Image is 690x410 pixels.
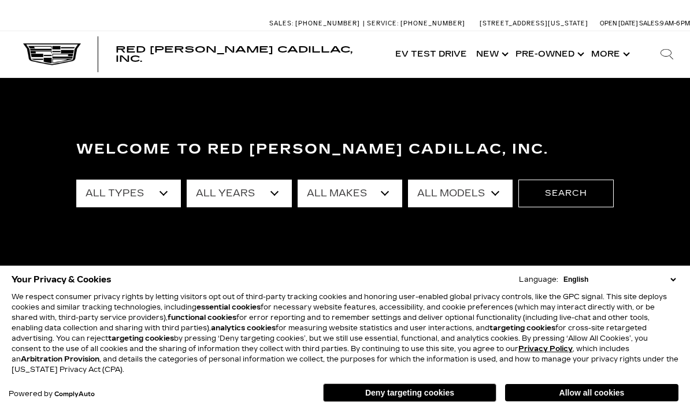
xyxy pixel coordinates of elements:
[660,20,690,27] span: 9 AM-6 PM
[76,180,181,207] select: Filter by type
[187,180,291,207] select: Filter by year
[116,45,379,64] a: Red [PERSON_NAME] Cadillac, Inc.
[269,20,294,27] span: Sales:
[298,180,402,207] select: Filter by make
[12,271,112,288] span: Your Privacy & Cookies
[391,31,472,77] a: EV Test Drive
[108,334,174,342] strong: targeting cookies
[519,276,558,283] div: Language:
[561,274,678,285] select: Language Select
[511,31,587,77] a: Pre-Owned
[367,20,399,27] span: Service:
[211,324,276,332] strong: analytics cookies
[9,390,95,398] div: Powered by
[168,314,236,322] strong: functional cookies
[323,383,496,402] button: Deny targeting cookies
[21,355,99,363] strong: Arbitration Provision
[600,20,638,27] span: Open [DATE]
[295,20,360,27] span: [PHONE_NUMBER]
[587,31,632,77] button: More
[12,292,678,375] p: We respect consumer privacy rights by letting visitors opt out of third-party tracking cookies an...
[116,44,353,64] span: Red [PERSON_NAME] Cadillac, Inc.
[196,303,261,311] strong: essential cookies
[480,20,588,27] a: [STREET_ADDRESS][US_STATE]
[269,20,363,27] a: Sales: [PHONE_NUMBER]
[505,384,678,401] button: Allow all cookies
[489,324,555,332] strong: targeting cookies
[76,138,614,161] h3: Welcome to Red [PERSON_NAME] Cadillac, Inc.
[639,20,660,27] span: Sales:
[408,180,513,207] select: Filter by model
[518,180,614,207] button: Search
[23,43,81,65] img: Cadillac Dark Logo with Cadillac White Text
[518,345,573,353] a: Privacy Policy
[363,20,468,27] a: Service: [PHONE_NUMBER]
[54,391,95,398] a: ComplyAuto
[400,20,465,27] span: [PHONE_NUMBER]
[472,31,511,77] a: New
